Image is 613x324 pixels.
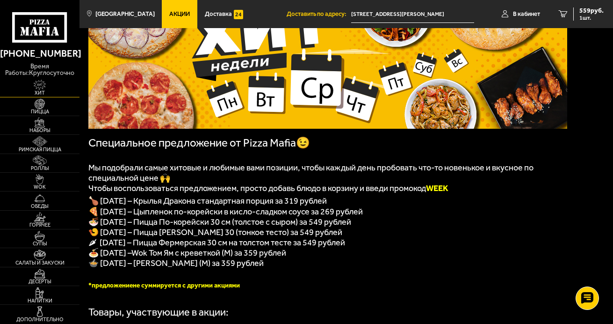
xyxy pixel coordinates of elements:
[351,6,474,23] span: улица Маршала Захарова, 62к1
[88,206,363,217] span: 🍕 [DATE] – Цыпленок по-корейски в кисло-сладком соусе за 269 рублей
[234,10,243,19] img: 15daf4d41897b9f0e9f617042186c801.svg
[205,11,232,17] span: Доставка
[88,248,131,258] span: 🍝 [DATE] –
[513,11,540,17] span: В кабинет
[88,308,229,318] div: Товары, участвующие в акции:
[131,248,286,258] span: Wok Том Ям с креветкой (M) за 359 рублей
[95,11,155,17] span: [GEOGRAPHIC_DATA]
[88,281,133,289] span: *предложение
[169,11,190,17] span: Акции
[579,7,604,14] span: 559 руб.
[133,281,240,289] span: не суммируется с другими акциями
[88,183,448,193] span: Чтобы воспользоваться предложением, просто добавь блюдо в корзину и введи промокод
[88,237,345,248] span: 🌶 [DATE] – Пицца Фермерская 30 см на толстом тесте за 549 рублей
[426,183,448,193] b: WEEK
[287,11,351,17] span: Доставить по адресу:
[351,6,474,23] input: Ваш адрес доставки
[88,162,534,183] span: Мы подобрали самые хитовые и любимые вами позиции, чтобы каждый день пробовать что-то новенькое и...
[88,258,264,268] span: 🍲 [DATE] – [PERSON_NAME] (M) за 359 рублей
[88,217,351,227] span: 🍜 [DATE] – Пицца По-корейски 30 см (толстое с сыром) за 549 рублей
[88,227,342,237] span: 🍤 [DATE] – Пицца [PERSON_NAME] 30 (тонкое тесто) за 549 рублей
[88,196,327,206] span: 🍗 [DATE] – Крылья Дракона стандартная порция за 319 рублей
[579,15,604,21] span: 1 шт.
[88,136,310,149] span: Специальное предложение от Pizza Mafia😉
